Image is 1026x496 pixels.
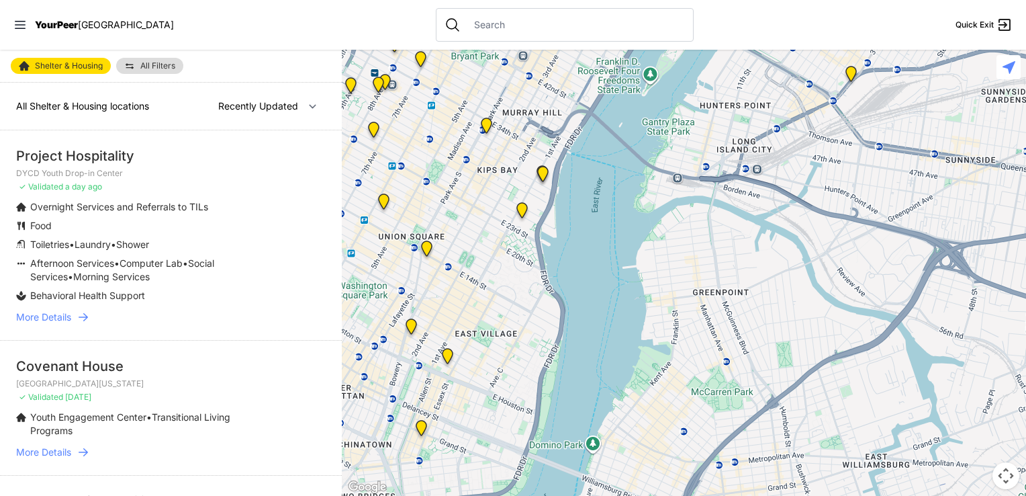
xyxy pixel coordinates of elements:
span: • [183,257,188,269]
div: Chelsea [337,72,365,104]
span: Shower [116,239,149,250]
div: ServiceLine [365,71,392,104]
span: Behavioral Health Support [30,290,145,301]
div: 30th Street Intake Center for Men [529,161,557,193]
span: • [114,257,120,269]
span: • [146,411,152,423]
div: Antonio Olivieri Drop-in Center [371,69,399,101]
div: Third Street Men's Shelter and Clinic [398,313,425,345]
span: ✓ Validated [19,392,63,402]
span: More Details [16,311,71,324]
a: YourPeer[GEOGRAPHIC_DATA] [35,21,174,29]
span: Toiletries [30,239,69,250]
span: Overnight Services and Referrals to TILs [30,201,208,212]
p: [GEOGRAPHIC_DATA][US_STATE] [16,378,326,389]
span: YourPeer [35,19,78,30]
span: Morning Services [73,271,150,282]
div: Adult Family Intake Center (AFIC) [528,160,556,192]
img: Google [345,479,389,496]
div: Project Hospitality [16,147,326,165]
button: Map camera controls [992,462,1019,489]
div: Headquarters [413,235,440,267]
div: Mainchance Adult Drop-in Center [473,112,500,144]
a: All Filters [116,58,183,74]
span: a day ago [65,181,102,192]
div: Chelsea Foyer at The Christopher Temporary Youth Housing [360,116,387,149]
p: DYCD Youth Drop-in Center [16,168,326,179]
span: Youth Engagement Center [30,411,146,423]
div: Margaret Cochran Corbin VA Campus, Veteran's Hospital [508,197,536,229]
a: Quick Exit [955,17,1013,33]
div: Lower East Side Youth Drop-in Center. Yellow doors with grey buzzer on the right [408,415,435,447]
a: Shelter & Housing [11,58,111,74]
span: [GEOGRAPHIC_DATA] [78,19,174,30]
div: Covenant House [16,357,326,376]
span: [DATE] [65,392,91,402]
a: More Details [16,446,326,459]
span: Quick Exit [955,19,994,30]
div: Main Office [407,46,434,78]
span: All Filters [140,62,175,70]
span: • [111,239,116,250]
span: Food [30,220,52,231]
div: Queens - Main Office [837,60,865,93]
span: All Shelter & Housing locations [16,100,149,112]
span: ✓ Validated [19,181,63,192]
span: Laundry [75,239,111,250]
div: Tribeca Campus/New York City Rescue Mission [315,399,342,431]
span: • [69,239,75,250]
span: Computer Lab [120,257,183,269]
div: University Community Social Services (UCSS) [434,343,461,375]
input: Search [466,18,685,32]
span: Afternoon Services [30,257,114,269]
span: • [68,271,73,282]
span: Shelter & Housing [35,62,103,70]
a: More Details [16,311,326,324]
a: Open this area in Google Maps (opens a new window) [345,479,389,496]
div: New York City Location [370,188,398,220]
span: More Details [16,446,71,459]
div: Manhattan Housing Court, Clerk's Office [316,407,344,440]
